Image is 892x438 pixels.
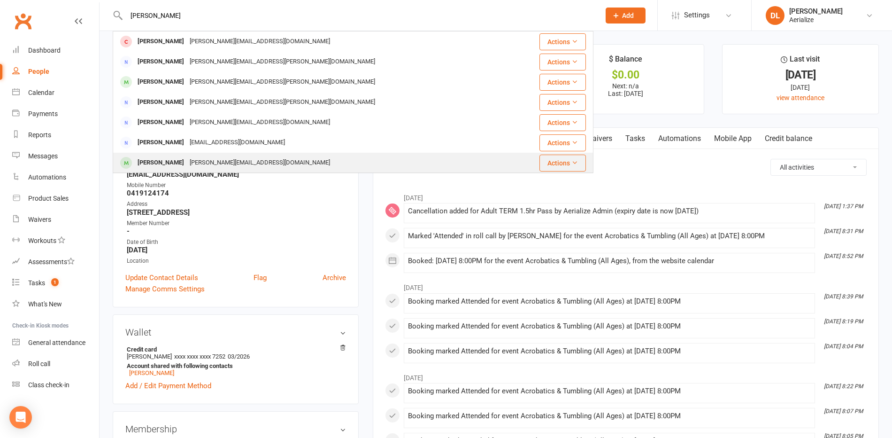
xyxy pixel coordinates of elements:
li: [DATE] [385,188,867,203]
div: [PERSON_NAME] [135,35,187,48]
div: Calendar [28,89,54,96]
div: Automations [28,173,66,181]
li: [DATE] [385,368,867,383]
button: Actions [539,74,586,91]
div: What's New [28,300,62,308]
a: Workouts [12,230,99,251]
a: Calendar [12,82,99,103]
button: Actions [539,114,586,131]
p: Next: n/a Last: [DATE] [556,82,695,97]
h3: Activity [385,159,867,173]
div: Payments [28,110,58,117]
button: Actions [539,54,586,70]
i: [DATE] 8:22 PM [824,383,863,390]
a: Dashboard [12,40,99,61]
a: Flag [254,272,267,283]
strong: - [127,227,346,235]
div: [PERSON_NAME][EMAIL_ADDRESS][PERSON_NAME][DOMAIN_NAME] [187,95,378,109]
a: Clubworx [11,9,35,33]
div: [PERSON_NAME][EMAIL_ADDRESS][PERSON_NAME][DOMAIN_NAME] [187,55,378,69]
i: [DATE] 8:39 PM [824,293,863,300]
span: xxxx xxxx xxxx 7252 [174,353,225,360]
div: Workouts [28,237,56,244]
strong: [STREET_ADDRESS] [127,208,346,217]
span: 1 [51,278,59,286]
button: Actions [539,33,586,50]
div: [PERSON_NAME] [789,7,843,16]
a: Credit balance [758,128,819,149]
a: Tasks 1 [12,273,99,294]
div: Booking marked Attended for event Acrobatics & Tumbling (All Ages) at [DATE] 8:00PM [408,347,811,355]
a: Tasks [619,128,652,149]
div: Booked: [DATE] 8:00PM for the event Acrobatics & Tumbling (All Ages), from the website calendar [408,257,811,265]
div: Aerialize [789,16,843,24]
i: [DATE] 8:07 PM [824,408,863,415]
a: Automations [652,128,707,149]
div: Roll call [28,360,50,368]
a: Archive [323,272,346,283]
div: Class check-in [28,381,69,389]
span: 03/2026 [228,353,250,360]
i: [DATE] 8:04 PM [824,343,863,350]
div: [PERSON_NAME][EMAIL_ADDRESS][PERSON_NAME][DOMAIN_NAME] [187,75,378,89]
button: Actions [539,155,586,172]
div: Product Sales [28,195,69,202]
div: Tasks [28,279,45,287]
div: [PERSON_NAME] [135,95,187,109]
strong: Credit card [127,346,341,353]
div: Cancellation added for Adult TERM 1.5hr Pass by Aerialize Admin (expiry date is now [DATE]) [408,207,811,215]
h3: Membership [125,424,346,434]
a: Waivers [12,209,99,230]
li: [PERSON_NAME] [125,344,346,378]
div: People [28,68,49,75]
div: [PERSON_NAME][EMAIL_ADDRESS][DOMAIN_NAME] [187,156,333,170]
input: Search... [123,9,593,22]
a: Manage Comms Settings [125,283,205,295]
div: [PERSON_NAME] [135,136,187,149]
div: Mobile Number [127,181,346,190]
a: General attendance kiosk mode [12,332,99,353]
i: [DATE] 8:31 PM [824,228,863,235]
a: Mobile App [707,128,758,149]
div: Member Number [127,219,346,228]
li: [DATE] [385,278,867,293]
div: Dashboard [28,47,61,54]
a: Messages [12,146,99,167]
div: [PERSON_NAME][EMAIL_ADDRESS][DOMAIN_NAME] [187,35,333,48]
div: [PERSON_NAME][EMAIL_ADDRESS][DOMAIN_NAME] [187,116,333,129]
span: Settings [684,5,710,26]
a: Assessments [12,251,99,273]
div: Location [127,257,346,266]
div: Address [127,200,346,209]
a: Roll call [12,353,99,375]
strong: Account shared with following contacts [127,362,341,369]
div: Marked 'Attended' in roll call by [PERSON_NAME] for the event Acrobatics & Tumbling (All Ages) at... [408,232,811,240]
div: Reports [28,131,51,139]
div: Booking marked Attended for event Acrobatics & Tumbling (All Ages) at [DATE] 8:00PM [408,387,811,395]
div: [PERSON_NAME] [135,75,187,89]
i: [DATE] 1:37 PM [824,203,863,210]
a: view attendance [777,94,824,102]
a: Class kiosk mode [12,375,99,396]
strong: [DATE] [127,246,346,254]
a: What's New [12,294,99,315]
i: [DATE] 8:19 PM [824,318,863,325]
span: Add [622,12,634,19]
div: Booking marked Attended for event Acrobatics & Tumbling (All Ages) at [DATE] 8:00PM [408,297,811,305]
strong: 0419124174 [127,189,346,197]
button: Actions [539,134,586,151]
div: Assessments [28,258,75,266]
div: [PERSON_NAME] [135,156,187,170]
div: Booking marked Attended for event Acrobatics & Tumbling (All Ages) at [DATE] 8:00PM [408,322,811,330]
a: Product Sales [12,188,99,209]
div: General attendance [28,339,85,346]
div: $0.00 [556,70,695,80]
h3: Wallet [125,327,346,337]
i: [DATE] 8:52 PM [824,253,863,259]
div: DL [766,6,784,25]
a: Payments [12,103,99,125]
a: People [12,61,99,82]
a: Waivers [579,128,619,149]
div: [PERSON_NAME] [135,116,187,129]
div: [EMAIL_ADDRESS][DOMAIN_NAME] [187,136,288,149]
